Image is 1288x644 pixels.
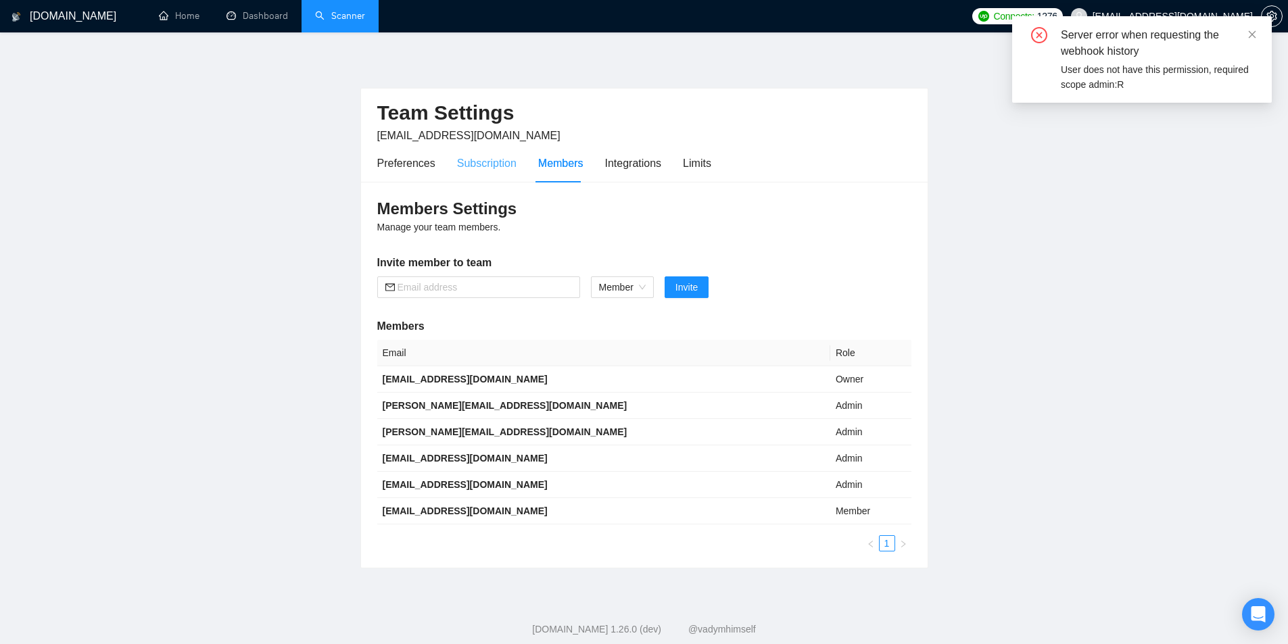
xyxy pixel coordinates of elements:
[1074,11,1084,21] span: user
[383,374,548,385] b: [EMAIL_ADDRESS][DOMAIN_NAME]
[688,624,756,635] a: @vadymhimself
[377,222,501,232] span: Manage your team members.
[675,280,698,295] span: Invite
[1037,9,1057,24] span: 1276
[599,277,646,297] span: Member
[1061,62,1256,92] div: User does not have this permission, required scope admin:R
[377,340,830,366] th: Email
[978,11,989,22] img: upwork-logo.png
[830,393,911,419] td: Admin
[1242,598,1274,630] div: Open Intercom Messenger
[385,282,395,292] span: mail
[605,155,662,172] div: Integrations
[315,10,365,22] a: searchScanner
[1261,11,1283,22] a: setting
[377,255,911,271] h5: Invite member to team
[383,453,548,464] b: [EMAIL_ADDRESS][DOMAIN_NAME]
[879,535,895,551] li: 1
[830,498,911,524] td: Member
[377,99,911,127] h2: Team Settings
[683,155,711,172] div: Limits
[830,366,911,393] td: Owner
[1262,11,1282,22] span: setting
[867,540,875,548] span: left
[1261,5,1283,27] button: setting
[830,472,911,498] td: Admin
[830,445,911,472] td: Admin
[398,280,572,295] input: Email address
[457,155,517,172] div: Subscription
[863,535,879,551] button: left
[880,536,895,551] a: 1
[863,535,879,551] li: Previous Page
[377,130,560,141] span: [EMAIL_ADDRESS][DOMAIN_NAME]
[830,340,911,366] th: Role
[895,535,911,551] li: Next Page
[538,155,583,172] div: Members
[383,505,548,516] b: [EMAIL_ADDRESS][DOMAIN_NAME]
[532,624,661,635] a: [DOMAIN_NAME] 1.26.0 (dev)
[830,419,911,445] td: Admin
[377,318,911,335] h5: Members
[383,479,548,490] b: [EMAIL_ADDRESS][DOMAIN_NAME]
[11,6,21,28] img: logo
[159,10,199,22] a: homeHome
[377,198,911,220] h3: Members Settings
[383,400,627,411] b: [PERSON_NAME][EMAIL_ADDRESS][DOMAIN_NAME]
[377,155,435,172] div: Preferences
[993,9,1034,24] span: Connects:
[899,540,907,548] span: right
[895,535,911,551] button: right
[1061,27,1256,59] div: Server error when requesting the webhook history
[383,426,627,437] b: [PERSON_NAME][EMAIL_ADDRESS][DOMAIN_NAME]
[1031,27,1047,43] span: close-circle
[1247,30,1257,39] span: close
[226,10,288,22] a: dashboardDashboard
[665,276,709,298] button: Invite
